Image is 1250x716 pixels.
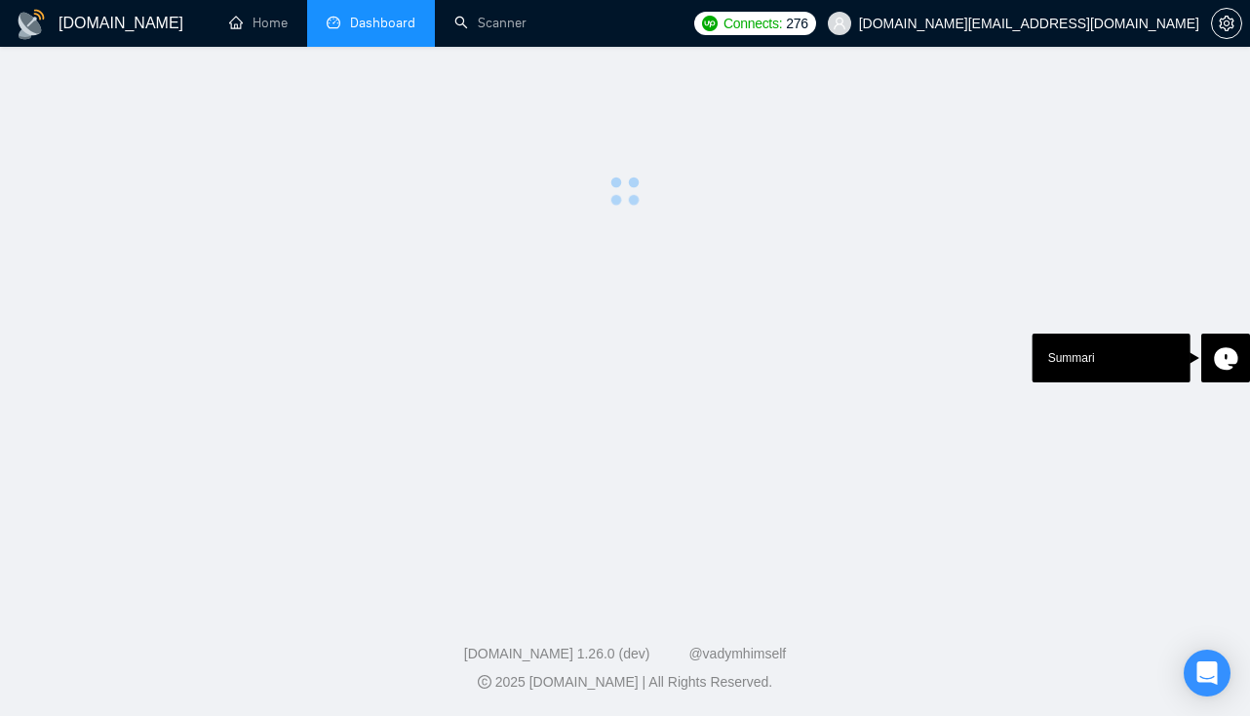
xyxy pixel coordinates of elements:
[229,15,288,31] a: homeHome
[327,16,340,29] span: dashboard
[16,9,47,40] img: logo
[350,15,415,31] span: Dashboard
[786,13,807,34] span: 276
[1211,8,1242,39] button: setting
[688,646,786,661] a: @vadymhimself
[16,672,1234,693] div: 2025 [DOMAIN_NAME] | All Rights Reserved.
[478,675,491,689] span: copyright
[702,16,718,31] img: upwork-logo.png
[454,15,527,31] a: searchScanner
[1212,16,1241,31] span: setting
[1184,650,1230,696] div: Open Intercom Messenger
[1211,16,1242,31] a: setting
[833,17,846,30] span: user
[464,646,650,661] a: [DOMAIN_NAME] 1.26.0 (dev)
[723,13,782,34] span: Connects:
